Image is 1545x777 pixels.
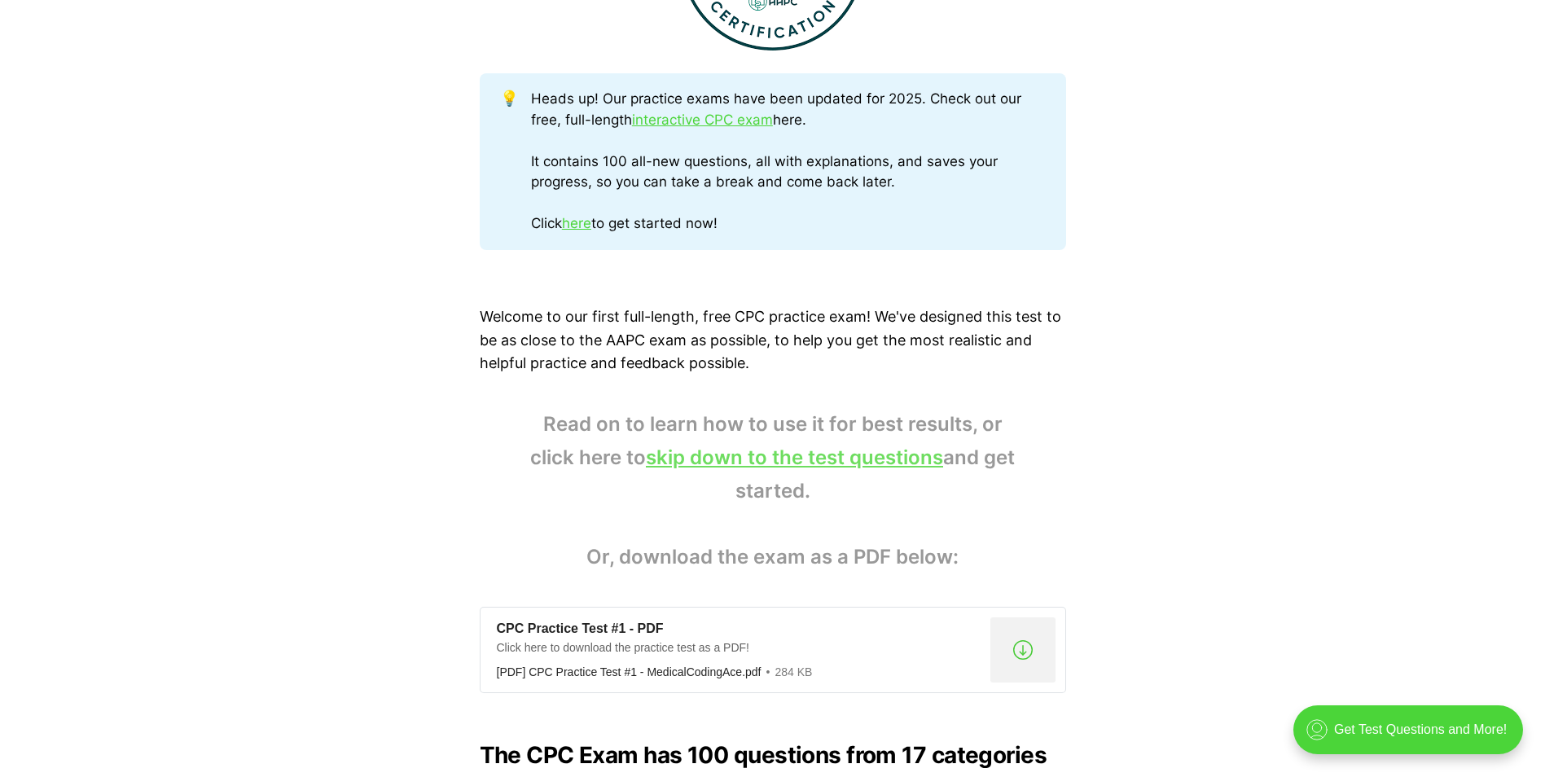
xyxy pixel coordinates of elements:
div: 284 KB [762,665,813,679]
a: skip down to the test questions [646,446,943,469]
iframe: portal-trigger [1279,697,1545,777]
div: Heads up! Our practice exams have been updated for 2025. Check out our free, full-length here. It... [531,89,1045,235]
blockquote: Read on to learn how to use it for best results, or click here to and get started. Or, download t... [480,408,1066,574]
div: Click here to download the practice test as a PDF! [497,640,984,661]
div: [PDF] CPC Practice Test #1 - MedicalCodingAce.pdf [497,665,762,678]
p: Welcome to our first full-length, free CPC practice exam! We've designed this test to be as close... [480,305,1066,375]
a: here [562,215,591,231]
h2: The CPC Exam has 100 questions from 17 categories [480,742,1066,768]
div: 💡 [500,89,531,235]
a: CPC Practice Test #1 - PDFClick here to download the practice test as a PDF![PDF] CPC Practice Te... [480,607,1066,693]
a: interactive CPC exam [632,112,773,128]
div: CPC Practice Test #1 - PDF [497,621,984,638]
